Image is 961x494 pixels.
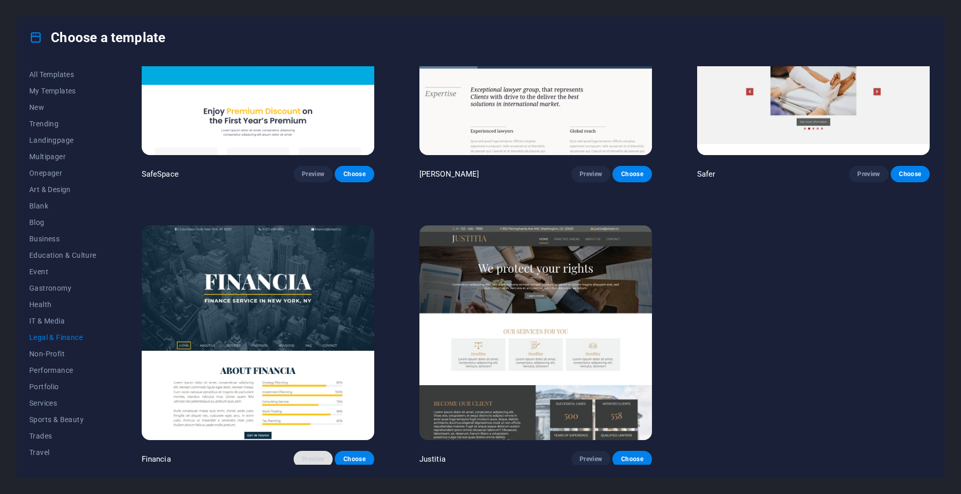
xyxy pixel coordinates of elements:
[612,451,651,467] button: Choose
[891,166,930,182] button: Choose
[29,411,97,428] button: Sports & Beauty
[29,395,97,411] button: Services
[142,454,171,464] p: Financia
[29,399,97,407] span: Services
[29,362,97,378] button: Performance
[29,83,97,99] button: My Templates
[849,166,888,182] button: Preview
[621,170,643,178] span: Choose
[29,268,97,276] span: Event
[343,455,366,463] span: Choose
[29,366,97,374] span: Performance
[29,148,97,165] button: Multipager
[29,214,97,231] button: Blog
[29,87,97,95] span: My Templates
[29,153,97,161] span: Multipager
[142,225,374,440] img: Financia
[419,225,652,440] img: Justitia
[571,451,610,467] button: Preview
[29,432,97,440] span: Trades
[29,461,97,477] button: Wireframe
[142,169,179,179] p: SafeSpace
[29,313,97,329] button: IT & Media
[580,170,602,178] span: Preview
[29,181,97,198] button: Art & Design
[29,116,97,132] button: Trending
[29,448,97,457] span: Travel
[29,428,97,444] button: Trades
[294,451,333,467] button: Preview
[571,166,610,182] button: Preview
[621,455,643,463] span: Choose
[29,247,97,263] button: Education & Culture
[29,132,97,148] button: Landingpage
[29,165,97,181] button: Onepager
[29,235,97,243] span: Business
[29,415,97,424] span: Sports & Beauty
[29,317,97,325] span: IT & Media
[29,103,97,111] span: New
[29,383,97,391] span: Portfolio
[29,300,97,309] span: Health
[29,185,97,194] span: Art & Design
[29,263,97,280] button: Event
[29,202,97,210] span: Blank
[857,170,880,178] span: Preview
[29,280,97,296] button: Gastronomy
[29,29,165,46] h4: Choose a template
[335,451,374,467] button: Choose
[29,350,97,358] span: Non-Profit
[580,455,602,463] span: Preview
[419,454,446,464] p: Justitia
[29,70,97,79] span: All Templates
[29,218,97,226] span: Blog
[29,296,97,313] button: Health
[302,455,324,463] span: Preview
[29,329,97,346] button: Legal & Finance
[29,378,97,395] button: Portfolio
[29,66,97,83] button: All Templates
[29,231,97,247] button: Business
[343,170,366,178] span: Choose
[335,166,374,182] button: Choose
[29,198,97,214] button: Blank
[29,136,97,144] span: Landingpage
[29,169,97,177] span: Onepager
[294,166,333,182] button: Preview
[899,170,921,178] span: Choose
[419,169,479,179] p: [PERSON_NAME]
[302,170,324,178] span: Preview
[29,444,97,461] button: Travel
[29,251,97,259] span: Education & Culture
[612,166,651,182] button: Choose
[29,99,97,116] button: New
[29,333,97,341] span: Legal & Finance
[697,169,716,179] p: Safer
[29,120,97,128] span: Trending
[29,346,97,362] button: Non-Profit
[29,284,97,292] span: Gastronomy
